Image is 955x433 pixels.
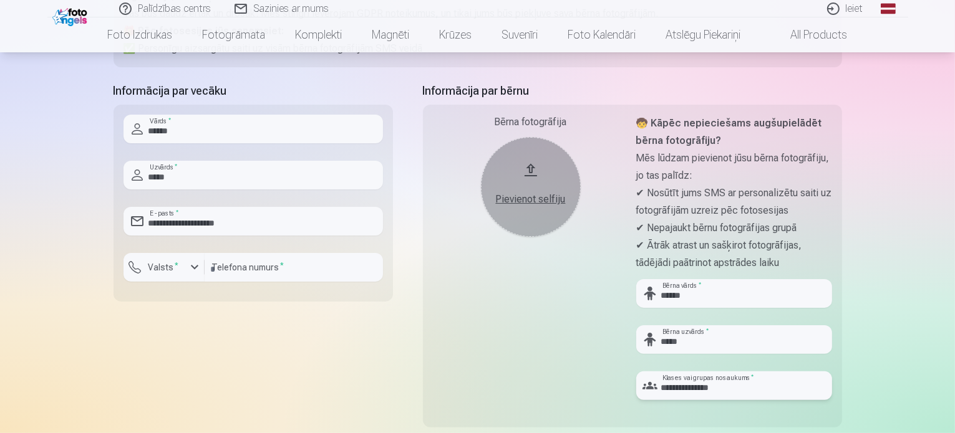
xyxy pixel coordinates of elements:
[636,117,822,146] strong: 🧒 Kāpēc nepieciešams augšupielādēt bērna fotogrāfiju?
[357,17,425,52] a: Magnēti
[481,137,581,237] button: Pievienot selfiju
[188,17,281,52] a: Fotogrāmata
[114,82,393,100] h5: Informācija par vecāku
[93,17,188,52] a: Foto izdrukas
[756,17,863,52] a: All products
[124,253,205,282] button: Valsts*
[487,17,553,52] a: Suvenīri
[651,17,756,52] a: Atslēgu piekariņi
[553,17,651,52] a: Foto kalendāri
[281,17,357,52] a: Komplekti
[143,261,184,274] label: Valsts
[636,150,832,184] p: Mēs lūdzam pievienot jūsu bērna fotogrāfiju, jo tas palīdz:
[636,219,832,237] p: ✔ Nepajaukt bērnu fotogrāfijas grupā
[425,17,487,52] a: Krūzes
[636,184,832,219] p: ✔ Nosūtīt jums SMS ar personalizētu saiti uz fotogrāfijām uzreiz pēc fotosesijas
[493,192,568,207] div: Pievienot selfiju
[433,115,629,130] div: Bērna fotogrāfija
[52,5,90,26] img: /fa1
[636,237,832,272] p: ✔ Ātrāk atrast un sašķirot fotogrāfijas, tādējādi paātrinot apstrādes laiku
[423,82,842,100] h5: Informācija par bērnu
